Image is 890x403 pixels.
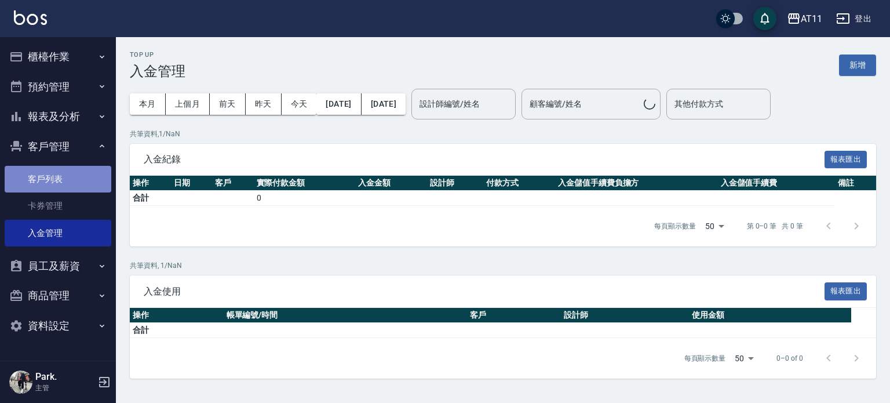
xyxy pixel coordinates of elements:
[654,221,696,231] p: 每頁顯示數量
[5,101,111,132] button: 報表及分析
[483,176,555,191] th: 付款方式
[718,176,835,191] th: 入金儲值手續費
[212,176,253,191] th: 客戶
[130,323,224,338] td: 合計
[130,260,876,271] p: 共 筆資料, 1 / NaN
[831,8,876,30] button: 登出
[5,132,111,162] button: 客戶管理
[701,210,728,242] div: 50
[689,308,852,323] th: 使用金額
[776,353,803,364] p: 0–0 of 0
[130,308,224,323] th: 操作
[825,153,867,164] a: 報表匯出
[825,285,867,296] a: 報表匯出
[130,51,185,59] h2: Top Up
[684,353,726,364] p: 每頁顯示數量
[130,129,876,139] p: 共 筆資料, 1 / NaN
[282,93,317,115] button: 今天
[801,12,822,26] div: AT11
[839,55,876,76] button: 新增
[5,251,111,281] button: 員工及薪資
[5,72,111,102] button: 預約管理
[130,176,171,191] th: 操作
[5,281,111,311] button: 商品管理
[782,7,827,31] button: AT11
[825,282,867,300] button: 報表匯出
[246,93,282,115] button: 昨天
[730,343,758,374] div: 50
[166,93,210,115] button: 上個月
[5,220,111,246] a: 入金管理
[130,63,185,79] h3: 入金管理
[839,59,876,70] a: 新增
[5,311,111,341] button: 資料設定
[362,93,406,115] button: [DATE]
[35,383,94,393] p: 主管
[144,154,825,165] span: 入金紀錄
[224,308,468,323] th: 帳單編號/時間
[555,176,718,191] th: 入金儲值手續費負擔方
[210,93,246,115] button: 前天
[254,176,356,191] th: 實際付款金額
[561,308,689,323] th: 設計師
[753,7,776,30] button: save
[467,308,561,323] th: 客戶
[5,42,111,72] button: 櫃檯作業
[427,176,483,191] th: 設計師
[835,176,876,191] th: 備註
[316,93,361,115] button: [DATE]
[5,166,111,193] a: 客戶列表
[5,193,111,219] a: 卡券管理
[747,221,803,231] p: 第 0–0 筆 共 0 筆
[144,286,825,297] span: 入金使用
[14,10,47,25] img: Logo
[130,191,212,206] td: 合計
[130,93,166,115] button: 本月
[254,191,356,206] td: 0
[9,371,32,394] img: Person
[171,176,212,191] th: 日期
[35,371,94,383] h5: Park.
[355,176,427,191] th: 入金金額
[825,151,867,169] button: 報表匯出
